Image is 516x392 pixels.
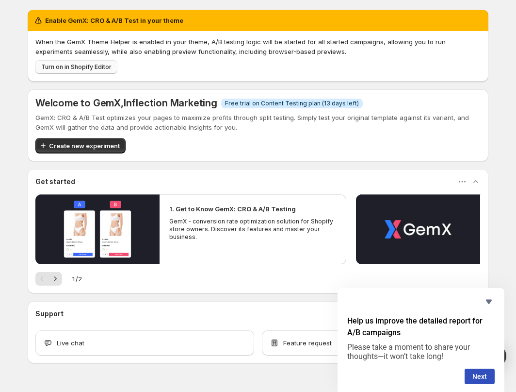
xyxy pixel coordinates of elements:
[48,272,62,286] button: Next
[35,194,160,264] button: Play video
[49,141,120,151] span: Create new experiment
[169,218,336,241] p: GemX - conversion rate optimization solution for Shopify store owners. Discover its features and ...
[41,63,112,71] span: Turn on in Shopify Editor
[283,338,332,348] span: Feature request
[121,97,217,109] span: , Inflection Marketing
[35,138,126,153] button: Create new experiment
[35,113,481,132] p: GemX: CRO & A/B Test optimizes your pages to maximize profits through split testing. Simply test ...
[57,338,84,348] span: Live chat
[347,315,495,339] h2: Help us improve the detailed report for A/B campaigns
[35,37,481,56] p: When the GemX Theme Helper is enabled in your theme, A/B testing logic will be started for all st...
[356,194,480,264] button: Play video
[35,177,75,187] h3: Get started
[35,309,64,319] h3: Support
[72,274,82,284] span: 1 / 2
[347,296,495,384] div: Help us improve the detailed report for A/B campaigns
[35,97,217,109] h5: Welcome to GemX
[45,16,183,25] h2: Enable GemX: CRO & A/B Test in your theme
[225,100,359,107] span: Free trial on Content Testing plan (13 days left)
[35,60,117,74] button: Turn on in Shopify Editor
[483,296,495,307] button: Hide survey
[169,204,296,214] h2: 1. Get to Know GemX: CRO & A/B Testing
[465,369,495,384] button: Next question
[347,342,495,361] p: Please take a moment to share your thoughts—it won’t take long!
[35,272,62,286] nav: Pagination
